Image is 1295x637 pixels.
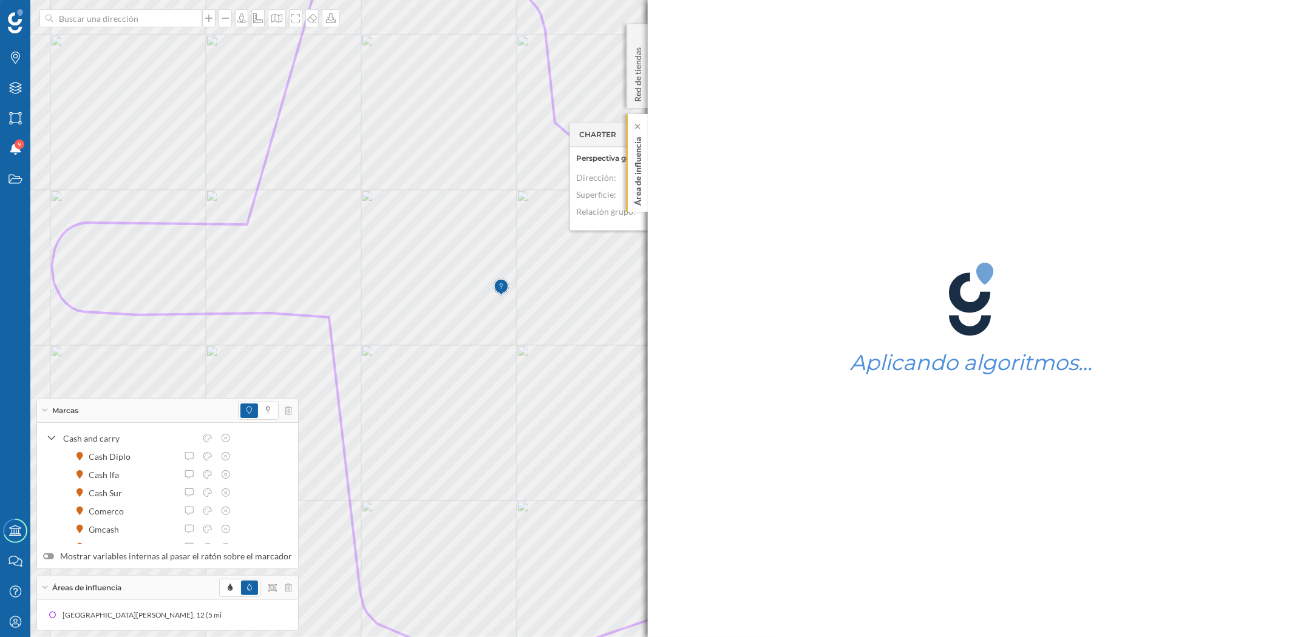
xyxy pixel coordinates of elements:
[89,468,126,481] div: Cash Ifa
[89,450,137,463] div: Cash Diplo
[18,138,21,150] span: 9
[576,190,616,200] span: Superficie:
[63,609,265,621] div: [GEOGRAPHIC_DATA][PERSON_NAME], 12 (5 min Andando)
[24,8,67,19] span: Soporte
[576,207,636,217] span: Relación grupo:
[579,129,616,140] span: CHARTER
[89,523,126,536] div: Gmcash
[631,132,644,206] p: Área de influencia
[63,432,195,445] div: Cash and carry
[631,42,644,102] p: Red de tiendas
[52,405,78,416] span: Marcas
[89,487,129,499] div: Cash Sur
[43,550,292,562] label: Mostrar variables internas al pasar el ratón sobre el marcador
[89,541,143,554] div: Gros Mercat
[89,505,131,517] div: Comerco
[8,9,23,33] img: Geoblink Logo
[494,275,509,300] img: Marker
[576,172,616,183] span: Dirección:
[850,351,1092,374] h1: Aplicando algoritmos…
[576,153,775,164] h6: Perspectiva general
[52,582,121,593] span: Áreas de influencia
